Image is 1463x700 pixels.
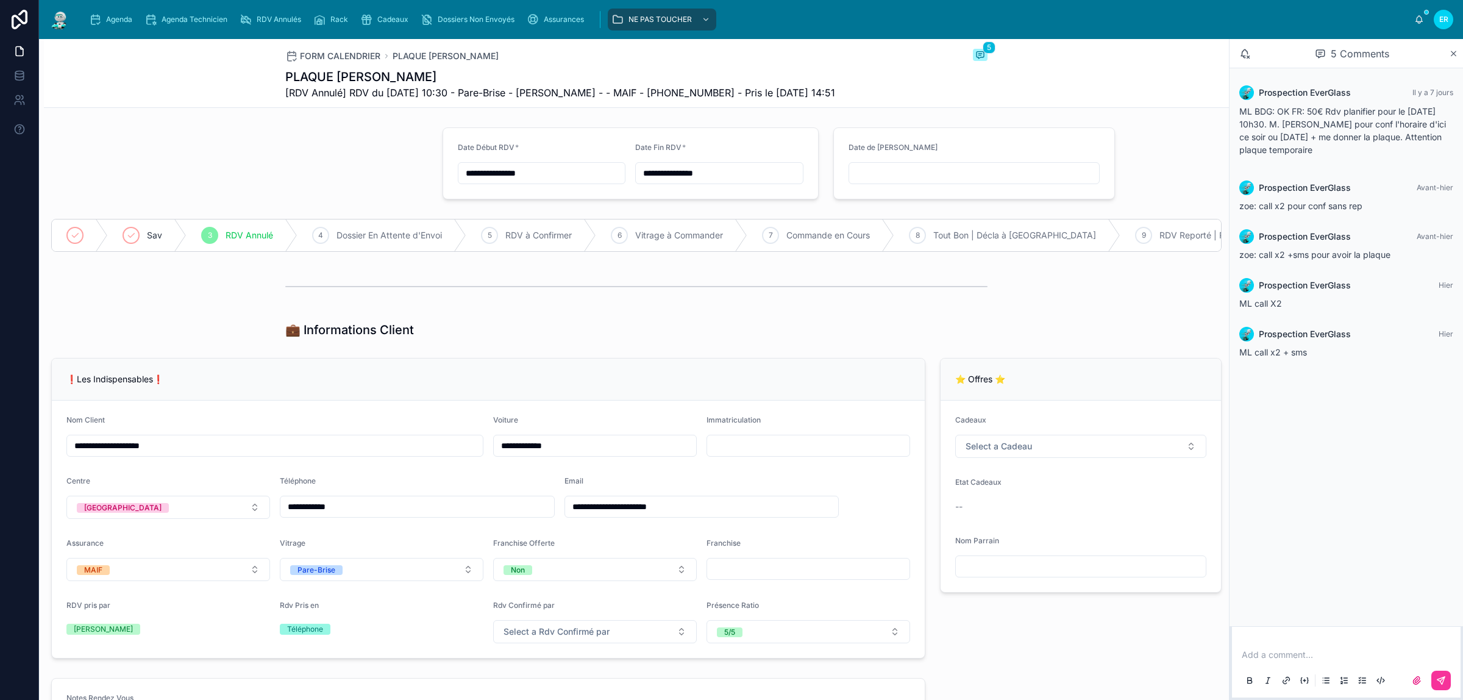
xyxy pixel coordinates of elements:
span: Nom Parrain [955,536,999,545]
button: Select Button [66,558,270,581]
span: Hier [1439,329,1453,338]
span: Date de [PERSON_NAME] [849,143,938,152]
div: 5/5 [724,627,735,637]
span: 5 [983,41,995,54]
span: zoe: call x2 +sms pour avoir la plaque [1239,249,1390,260]
span: 5 Comments [1331,46,1389,61]
span: Commande en Cours [786,229,870,241]
div: scrollable content [80,6,1414,33]
span: Immatriculation [707,415,761,424]
span: Il y a 7 jours [1412,88,1453,97]
span: Nom Client [66,415,105,424]
span: Prospection EverGlass [1259,230,1351,243]
span: Vitrage à Commander [635,229,723,241]
span: ML call x2 + sms [1239,347,1307,357]
p: ML BDG: OK FR: 50€ Rdv planifier pour le [DATE] 10h30. M. [PERSON_NAME] pour conf l'horaire d'ici... [1239,105,1453,156]
h1: 💼 Informations Client [285,321,414,338]
span: [RDV Annulé] RDV du [DATE] 10:30 - Pare-Brise - [PERSON_NAME] - - MAIF - [PHONE_NUMBER] - Pris le... [285,85,835,100]
span: RDV à Confirmer [505,229,572,241]
span: RDV Annulé [226,229,273,241]
button: Select Button [493,620,697,643]
span: 5 [488,230,492,240]
div: Téléphone [287,624,323,635]
span: Dossier En Attente d'Envoi [336,229,442,241]
span: Vitrage [280,538,305,548]
span: ❗Les Indispensables❗ [66,374,163,384]
img: App logo [49,10,71,29]
div: [PERSON_NAME] [74,624,133,635]
button: Select Button [955,435,1206,458]
span: 7 [769,230,773,240]
div: MAIF [84,565,102,575]
span: Assurance [66,538,104,548]
button: Select Button [493,558,697,581]
div: Non [511,565,525,575]
span: RDV Annulés [257,15,301,24]
button: Select Button [280,558,483,581]
a: NE PAS TOUCHER [608,9,716,30]
span: Prospection EverGlass [1259,182,1351,194]
button: Select Button [66,496,270,519]
a: Assurances [523,9,593,30]
a: Agenda [85,9,141,30]
span: ⭐ Offres ⭐ [955,374,1005,384]
span: NE PAS TOUCHER [628,15,692,24]
span: Sav [147,229,162,241]
span: Cadeaux [377,15,408,24]
button: Select Button [707,620,910,643]
span: RDV pris par [66,601,110,610]
span: Avant-hier [1417,232,1453,241]
span: 8 [916,230,920,240]
a: FORM CALENDRIER [285,50,380,62]
span: Date Début RDV [458,143,514,152]
span: RDV Reporté | RDV à Confirmer [1159,229,1286,241]
span: Prospection EverGlass [1259,87,1351,99]
button: 5 [973,49,988,63]
span: Rdv Confirmé par [493,601,555,610]
h1: PLAQUE [PERSON_NAME] [285,68,835,85]
span: ER [1439,15,1448,24]
span: Hier [1439,280,1453,290]
a: Dossiers Non Envoyés [417,9,523,30]
span: 9 [1142,230,1146,240]
span: FORM CALENDRIER [300,50,380,62]
span: Centre [66,476,90,485]
span: 4 [318,230,323,240]
span: Cadeaux [955,415,986,424]
span: Franchise Offerte [493,538,555,548]
span: Etat Cadeaux [955,477,1002,487]
span: Franchise [707,538,741,548]
a: PLAQUE [PERSON_NAME] [393,50,499,62]
span: Téléphone [280,476,316,485]
span: Select a Cadeau [966,440,1032,452]
span: Agenda Technicien [162,15,227,24]
span: Avant-hier [1417,183,1453,192]
span: Email [564,476,583,485]
span: 3 [208,230,212,240]
a: Cadeaux [357,9,417,30]
a: RDV Annulés [236,9,310,30]
span: Voiture [493,415,518,424]
span: Assurances [544,15,584,24]
span: -- [955,501,963,513]
span: 6 [618,230,622,240]
span: Agenda [106,15,132,24]
span: Rack [330,15,348,24]
span: Dossiers Non Envoyés [438,15,514,24]
div: [GEOGRAPHIC_DATA] [84,503,162,513]
span: Rdv Pris en [280,601,319,610]
a: Rack [310,9,357,30]
span: Select a Rdv Confirmé par [504,626,610,638]
span: Tout Bon | Décla à [GEOGRAPHIC_DATA] [933,229,1096,241]
a: Agenda Technicien [141,9,236,30]
span: Prospection EverGlass [1259,328,1351,340]
span: Prospection EverGlass [1259,279,1351,291]
span: zoe: call x2 pour conf sans rep [1239,201,1362,211]
span: Date Fin RDV [635,143,682,152]
span: Présence Ratio [707,601,759,610]
span: ML call X2 [1239,298,1282,309]
div: Pare-Brise [297,565,335,575]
